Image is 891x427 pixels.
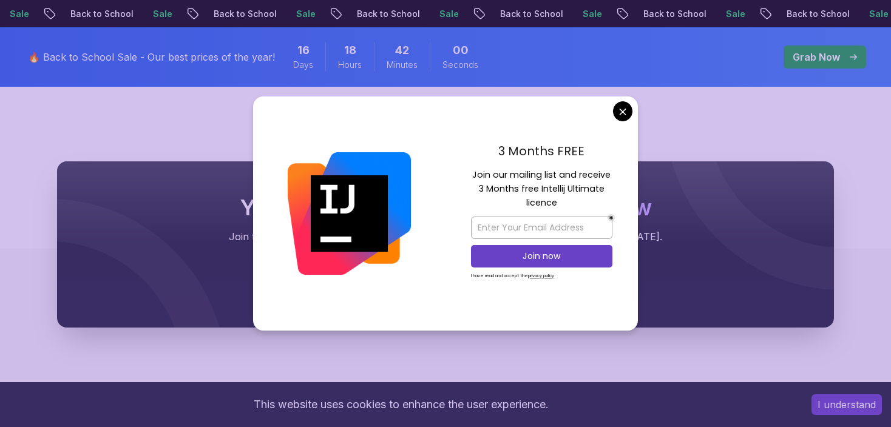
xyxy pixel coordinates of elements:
p: Back to School [56,8,139,20]
p: Sale [712,8,751,20]
h2: Your Career Transformation Starts [81,195,810,220]
span: Minutes [387,59,418,71]
span: 18 Hours [344,42,356,59]
p: Join thousands of developers mastering in-demand skills with Amigoscode. Try it free [DATE]. [81,229,810,244]
p: Sale [425,8,464,20]
span: Days [293,59,313,71]
p: Sale [139,8,178,20]
div: This website uses cookies to enhance the user experience. [9,391,793,418]
p: Back to School [773,8,855,20]
p: Back to School [629,8,712,20]
button: Accept cookies [811,394,882,415]
p: Back to School [486,8,569,20]
span: 0 Seconds [453,42,469,59]
span: 16 Days [297,42,310,59]
p: Sale [569,8,608,20]
p: Grab Now [793,50,840,64]
span: Seconds [442,59,478,71]
span: 42 Minutes [395,42,409,59]
p: Sale [282,8,321,20]
p: 🔥 Back to School Sale - Our best prices of the year! [28,50,275,64]
p: Back to School [200,8,282,20]
p: Back to School [343,8,425,20]
span: Hours [338,59,362,71]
